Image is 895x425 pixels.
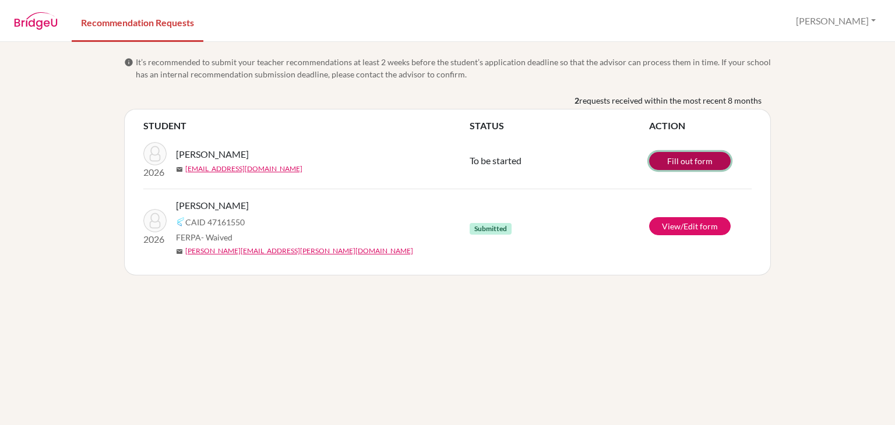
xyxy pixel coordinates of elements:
button: [PERSON_NAME] [791,10,881,32]
th: STUDENT [143,119,470,133]
p: 2026 [143,165,167,179]
span: CAID 47161550 [185,216,245,228]
span: FERPA [176,231,232,243]
img: BridgeU logo [14,12,58,30]
span: mail [176,166,183,173]
span: It’s recommended to submit your teacher recommendations at least 2 weeks before the student’s app... [136,56,771,80]
b: 2 [575,94,579,107]
th: STATUS [470,119,649,133]
a: [PERSON_NAME][EMAIL_ADDRESS][PERSON_NAME][DOMAIN_NAME] [185,246,413,256]
img: Common App logo [176,217,185,226]
a: Recommendation Requests [72,2,203,42]
span: Submitted [470,223,512,235]
img: Castro, Astrid [143,209,167,232]
a: [EMAIL_ADDRESS][DOMAIN_NAME] [185,164,302,174]
span: [PERSON_NAME] [176,147,249,161]
th: ACTION [649,119,752,133]
a: Fill out form [649,152,731,170]
span: requests received within the most recent 8 months [579,94,762,107]
span: info [124,58,133,67]
span: - Waived [201,232,232,242]
span: mail [176,248,183,255]
img: Lopez, Manuel [143,142,167,165]
a: View/Edit form [649,217,731,235]
span: To be started [470,155,522,166]
p: 2026 [143,232,167,246]
span: [PERSON_NAME] [176,199,249,212]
